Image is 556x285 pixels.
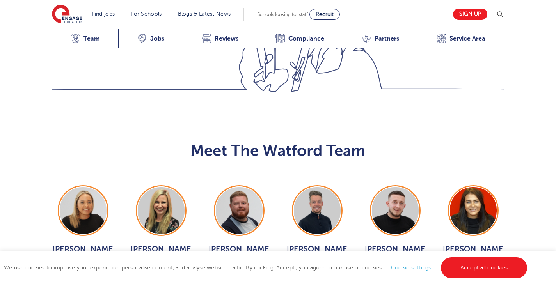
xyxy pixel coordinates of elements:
[450,187,497,238] img: Elisha Grillo
[130,244,192,266] span: [PERSON_NAME]
[118,29,183,48] a: Jobs
[52,29,119,48] a: Team
[257,29,343,48] a: Compliance
[183,29,257,48] a: Reviews
[441,257,528,278] a: Accept all cookies
[309,9,340,20] a: Recruit
[258,12,308,17] span: Schools looking for staff
[52,142,504,160] h2: Meet The Watford Team
[286,185,348,283] a: [PERSON_NAME] View Jobs >
[52,5,82,24] img: Engage Education
[60,187,107,234] img: Hadleigh Thomas – Moore
[216,187,263,234] img: Charlie Muir
[391,265,431,271] a: Cookie settings
[208,244,270,266] span: [PERSON_NAME]
[286,244,348,266] span: [PERSON_NAME]
[418,29,504,48] a: Service Area
[208,185,270,283] a: [PERSON_NAME] View Jobs >
[364,244,426,266] span: [PERSON_NAME]
[372,187,419,238] img: Lenny Farhall
[215,35,238,42] span: Reviews
[343,29,418,48] a: Partners
[294,187,341,234] img: Craig Manley
[288,35,324,42] span: Compliance
[150,35,164,42] span: Jobs
[316,11,334,17] span: Recruit
[92,11,115,17] a: Find jobs
[130,185,192,283] a: [PERSON_NAME] View Jobs >
[364,185,426,283] a: [PERSON_NAME] View Jobs >
[138,187,185,234] img: Bridget Hicks
[442,185,504,283] a: [PERSON_NAME] View Jobs >
[375,35,399,42] span: Partners
[83,35,100,42] span: Team
[4,265,529,271] span: We use cookies to improve your experience, personalise content, and analyse website traffic. By c...
[442,244,504,266] span: [PERSON_NAME]
[453,9,487,20] a: Sign up
[449,35,485,42] span: Service Area
[131,11,162,17] a: For Schools
[178,11,231,17] a: Blogs & Latest News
